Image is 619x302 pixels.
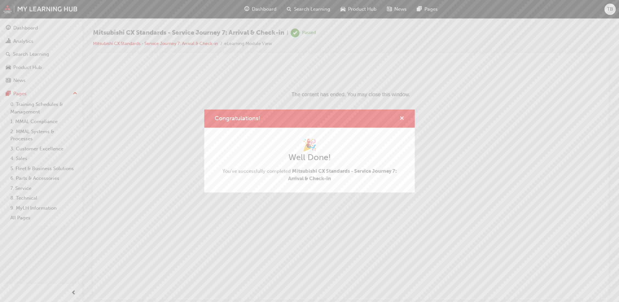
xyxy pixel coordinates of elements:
div: Congratulations! [204,110,415,193]
span: cross-icon [400,116,404,122]
button: cross-icon [400,115,404,123]
span: Congratulations! [215,115,260,122]
h1: 🎉 [215,138,404,152]
span: Mitsubishi CX Standards - Service Journey 7: Arrival & Check-in [288,168,397,181]
h2: Well Done! [215,152,404,163]
span: You've successfully completed [215,168,404,182]
p: The content has ended. You may close this window. [3,5,503,34]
